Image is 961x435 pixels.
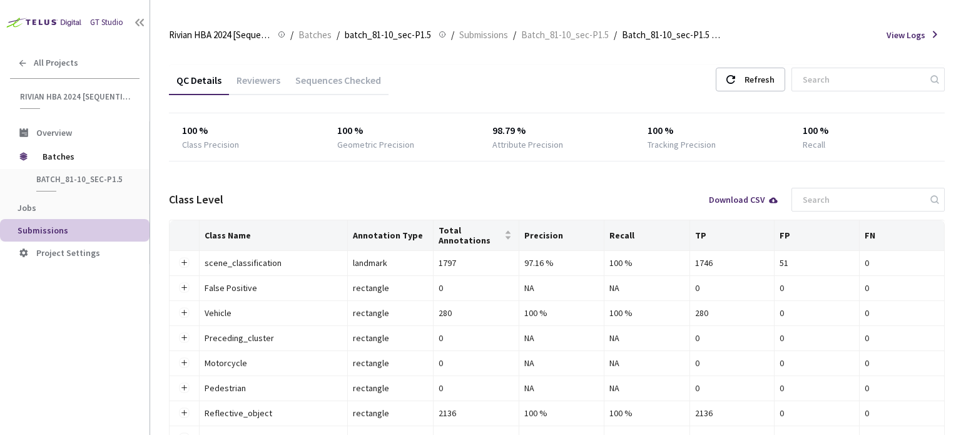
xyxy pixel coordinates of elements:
div: NA [524,356,599,370]
li: / [513,28,516,43]
div: Class Level [169,192,223,208]
div: Sequences Checked [288,74,389,95]
div: NA [524,281,599,295]
div: NA [609,381,684,395]
div: rectangle [353,381,428,395]
li: / [614,28,617,43]
div: 0 [865,381,939,395]
th: TP [690,220,775,251]
button: Expand row [179,333,189,343]
div: 97.16 % [524,256,599,270]
div: NA [524,331,599,345]
span: Jobs [18,202,36,213]
div: 0 [780,356,854,370]
span: batch_81-10_sec-P1.5 [36,174,129,185]
th: Recall [604,220,689,251]
div: 100 % [609,256,684,270]
button: Expand row [179,383,189,393]
input: Search [795,68,928,91]
span: Overview [36,127,72,138]
div: NA [609,281,684,295]
span: batch_81-10_sec-P1.5 [345,28,431,43]
div: 1746 [695,256,770,270]
button: Expand row [179,358,189,368]
div: 0 [695,381,770,395]
span: Total Annotations [439,225,502,245]
div: rectangle [353,406,428,420]
div: 1797 [439,256,514,270]
div: 2136 [695,406,770,420]
div: GT Studio [90,17,123,29]
div: 0 [695,281,770,295]
button: Expand row [179,258,189,268]
div: rectangle [353,331,428,345]
div: Preceding_cluster [205,331,342,345]
a: Batches [296,28,334,41]
li: / [290,28,293,43]
span: Batches [298,28,332,43]
div: 0 [695,331,770,345]
div: NA [524,381,599,395]
span: Batches [43,144,128,169]
div: 0 [439,381,514,395]
th: Annotation Type [348,220,434,251]
div: 100 % [337,123,467,138]
div: 280 [439,306,514,320]
div: Pedestrian [205,381,342,395]
div: landmark [353,256,428,270]
div: 0 [439,281,514,295]
div: Geometric Precision [337,138,414,151]
div: 100 % [524,406,599,420]
div: Class Precision [182,138,239,151]
div: 0 [780,281,854,295]
div: 2136 [439,406,514,420]
button: Expand row [179,308,189,318]
span: Submissions [18,225,68,236]
a: Batch_81-10_sec-P1.5 [519,28,611,41]
div: 100 % [648,123,777,138]
div: Reflective_object [205,406,342,420]
span: Submissions [459,28,508,43]
button: Expand row [179,408,189,418]
div: 100 % [524,306,599,320]
div: 100 % [609,306,684,320]
div: 100 % [803,123,932,138]
span: Project Settings [36,247,100,258]
div: 100 % [182,123,312,138]
div: 0 [439,331,514,345]
div: QC Details [169,74,229,95]
span: Rivian HBA 2024 [Sequential] [169,28,270,43]
div: 0 [695,356,770,370]
div: scene_classification [205,256,342,270]
span: Batch_81-10_sec-P1.5 [521,28,609,43]
div: 0 [439,356,514,370]
span: All Projects [34,58,78,68]
div: 51 [780,256,854,270]
div: 0 [780,406,854,420]
th: FP [775,220,860,251]
th: Precision [519,220,605,251]
span: Rivian HBA 2024 [Sequential] [20,91,132,102]
div: Motorcycle [205,356,342,370]
div: 0 [865,406,939,420]
div: 0 [865,356,939,370]
div: False Positive [205,281,342,295]
div: Recall [803,138,825,151]
div: 0 [780,331,854,345]
div: 100 % [609,406,684,420]
div: Refresh [745,68,775,91]
li: / [337,28,340,43]
div: rectangle [353,306,428,320]
div: 0 [865,281,939,295]
div: Vehicle [205,306,342,320]
div: rectangle [353,281,428,295]
th: Class Name [200,220,348,251]
div: Reviewers [229,74,288,95]
div: NA [609,331,684,345]
a: Submissions [457,28,511,41]
button: Expand row [179,283,189,293]
th: FN [860,220,945,251]
div: 0 [865,331,939,345]
div: NA [609,356,684,370]
div: 98.79 % [492,123,622,138]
